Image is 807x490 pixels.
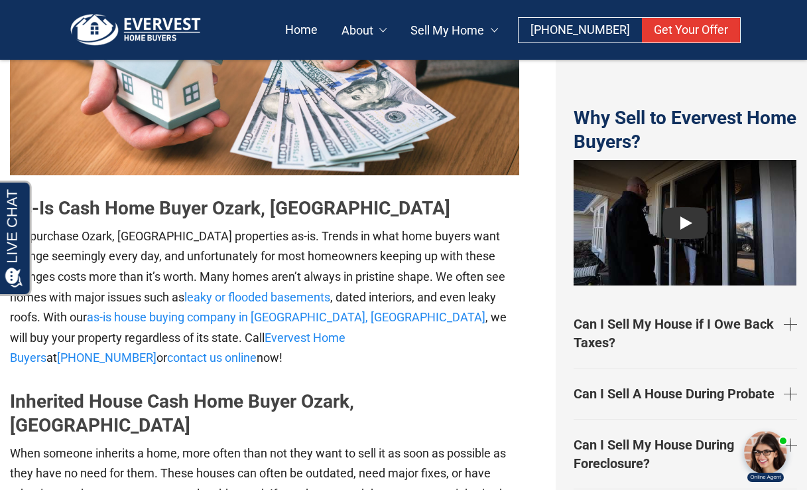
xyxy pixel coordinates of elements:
[10,390,519,438] h2: Inherited House Cash Home Buyer Ozark, [GEOGRAPHIC_DATA]
[330,18,399,42] a: About
[574,374,796,414] a: Can I Sell A House During Probate
[32,11,107,27] span: Opens a chat window
[399,18,510,42] a: Sell My Home
[167,351,257,365] a: contact us online
[57,351,156,365] a: [PHONE_NUMBER]
[519,18,642,42] a: [PHONE_NUMBER]
[10,9,519,175] img: Cash Home Buyer Ozark, MO | Sell My Home for Cash | AS-IS Home Buyer Near Ozark
[574,304,796,363] a: Can I Sell My House if I Owe Back Taxes?
[574,425,796,483] a: Can I Sell My House During Foreclosure?
[574,106,796,155] h3: Why Sell to Evervest Home Buyers?
[727,417,794,483] iframe: Chat Invitation
[642,18,740,42] a: Get Your Offer
[10,197,519,220] h2: As-Is Cash Home Buyer Ozark, [GEOGRAPHIC_DATA]
[66,13,206,46] img: logo.png
[273,18,330,42] a: Home
[10,226,519,368] p: We purchase Ozark, [GEOGRAPHIC_DATA] properties as-is. Trends in what home buyers want change see...
[87,310,485,324] a: as-is house buying company in [GEOGRAPHIC_DATA], [GEOGRAPHIC_DATA]
[530,23,630,37] span: [PHONE_NUMBER]
[184,290,330,304] a: leaky or flooded basements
